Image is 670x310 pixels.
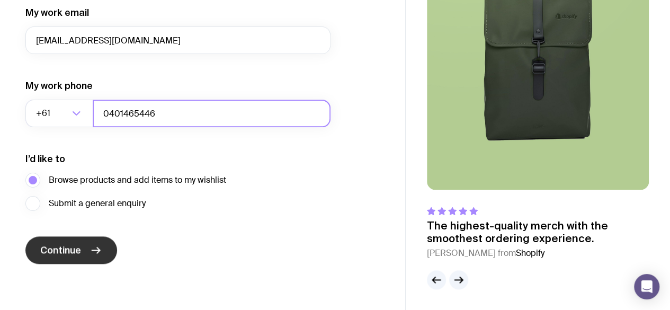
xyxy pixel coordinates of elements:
button: Continue [25,236,117,264]
input: 0400123456 [93,100,330,127]
cite: [PERSON_NAME] from [427,247,649,260]
span: Submit a general enquiry [49,197,146,210]
label: I’d like to [25,153,65,165]
span: Browse products and add items to my wishlist [49,174,226,187]
div: Search for option [25,100,93,127]
label: My work email [25,6,89,19]
span: Shopify [516,247,544,259]
label: My work phone [25,79,93,92]
div: Open Intercom Messenger [634,274,659,299]
input: Search for option [52,100,69,127]
input: you@email.com [25,26,330,54]
p: The highest-quality merch with the smoothest ordering experience. [427,219,649,245]
span: Continue [40,244,81,256]
span: +61 [36,100,52,127]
